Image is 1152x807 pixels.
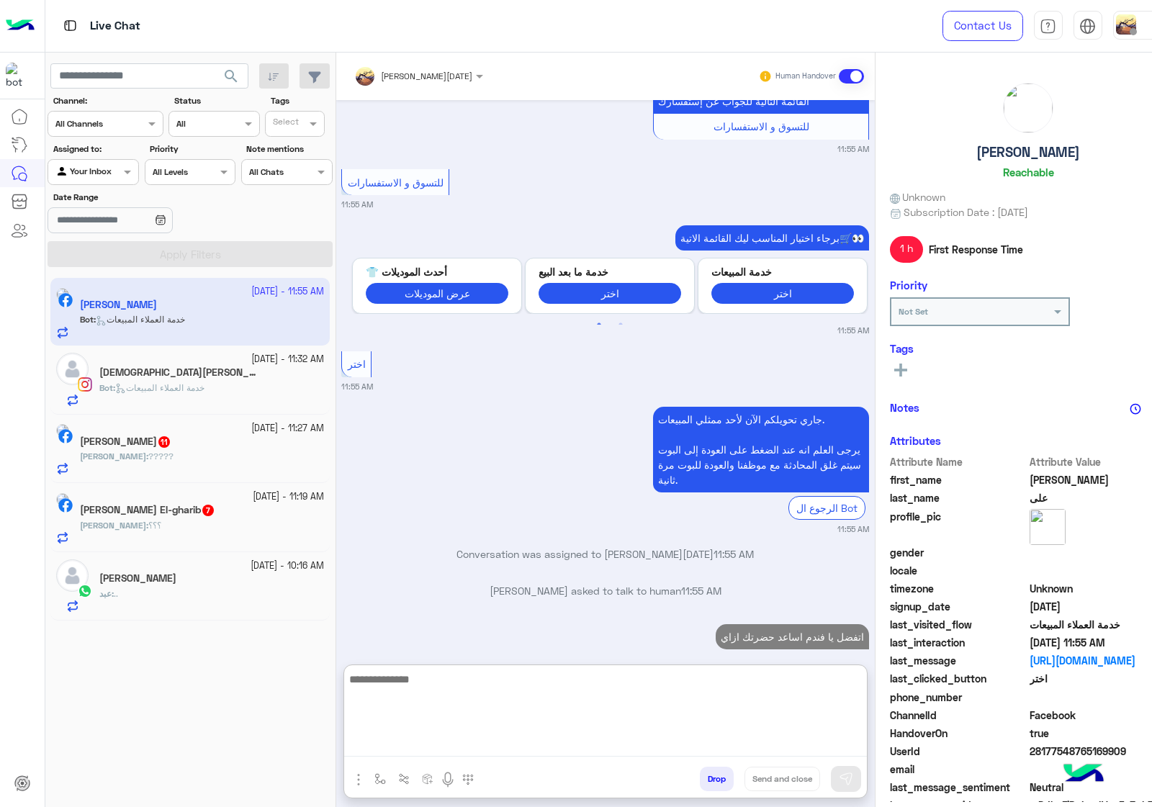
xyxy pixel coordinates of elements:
span: last_clicked_button [890,671,1027,686]
span: search [222,68,240,85]
img: tab [1040,18,1056,35]
img: WhatsApp [78,584,92,598]
h6: Reachable [1003,166,1054,179]
span: last_message_sentiment [890,780,1027,795]
span: [PERSON_NAME] [80,451,146,461]
h6: Attributes [890,434,941,447]
small: 11:55 AM [341,381,373,392]
span: UserId [890,744,1027,759]
span: First Response Time [929,242,1023,257]
div: الرجوع ال Bot [788,496,865,520]
div: Select [271,115,299,132]
p: خدمة المبيعات [711,264,854,279]
span: phone_number [890,690,1027,705]
button: Trigger scenario [392,767,415,790]
span: signup_date [890,599,1027,614]
span: locale [890,563,1027,578]
img: Logo [6,11,35,41]
small: [DATE] - 10:16 AM [251,559,324,573]
span: last_visited_flow [890,617,1027,632]
p: 22/9/2025, 12:15 PM [716,624,869,649]
small: [DATE] - 11:32 AM [251,353,324,366]
small: 11:55 AM [837,325,869,336]
img: picture [1004,84,1053,132]
span: Unknown [890,189,946,204]
span: ????? [148,451,174,461]
label: Channel: [53,94,161,107]
small: 11:55 AM [341,199,373,210]
button: 1 of 2 [592,317,606,332]
span: ChannelId [890,708,1027,723]
b: : [80,520,148,531]
span: gender [890,545,1027,560]
img: 713415422032625 [6,63,32,89]
h6: Notes [890,401,919,414]
img: Facebook [58,429,73,443]
label: Assigned to: [53,143,138,155]
img: send message [839,772,853,786]
b: : [99,382,115,393]
img: make a call [462,774,474,785]
span: ؟؟؟ [148,520,161,531]
span: timezone [890,581,1027,596]
h5: عبد الرحمن [99,572,176,585]
label: Date Range [53,191,234,204]
span: email [890,762,1027,777]
img: tab [1079,18,1096,35]
img: hulul-logo.png [1058,749,1109,800]
small: [DATE] - 11:19 AM [253,490,324,504]
img: send attachment [350,771,367,788]
small: 11:55 AM [837,143,869,155]
img: select flow [374,773,386,785]
label: Priority [150,143,234,155]
b: : [99,588,114,599]
h6: Priority [890,279,927,292]
h5: [PERSON_NAME] [976,144,1080,161]
button: Send and close [744,767,820,791]
span: خدمة العملاء المبيعات [115,382,204,393]
span: 11:55 AM [681,585,721,597]
span: first_name [890,472,1027,487]
img: picture [56,424,69,437]
p: 22/9/2025, 11:55 AM [675,225,869,251]
button: عرض الموديلات [366,283,508,304]
h5: Ahmed Nabil El-gharib [80,504,215,516]
h5: Mohamed Ramadan [99,366,256,379]
img: defaultAdmin.png [56,559,89,592]
img: Trigger scenario [398,773,410,785]
span: Bot [99,382,113,393]
img: picture [56,493,69,506]
p: أحدث الموديلات 👕 [366,264,508,279]
span: عبد [99,588,112,599]
img: notes [1130,403,1141,415]
span: 1 h [890,236,924,262]
span: last_message [890,653,1027,668]
b: : [80,451,148,461]
span: HandoverOn [890,726,1027,741]
small: [DATE] - 11:27 AM [251,422,324,436]
label: Tags [271,94,330,107]
span: 7 [202,505,214,516]
span: 11:55 AM [714,548,754,560]
button: Drop [700,767,734,791]
button: create order [415,767,439,790]
img: defaultAdmin.png [56,353,89,385]
button: اختر [711,283,854,304]
button: search [214,63,249,94]
button: select flow [368,767,392,790]
span: [PERSON_NAME][DATE] [381,71,472,81]
button: Apply Filters [48,241,333,267]
img: Facebook [58,498,73,513]
a: tab [1034,11,1063,41]
button: 2 of 2 [613,317,628,332]
img: Instagram [78,377,92,392]
small: 11:55 AM [837,523,869,535]
button: اختر [539,283,681,304]
img: userImage [1116,14,1136,35]
span: .. [114,588,118,599]
span: profile_pic [890,509,1027,542]
b: Not Set [899,306,928,317]
a: Contact Us [942,11,1023,41]
span: last_interaction [890,635,1027,650]
p: خدمة ما بعد البيع [539,264,681,279]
